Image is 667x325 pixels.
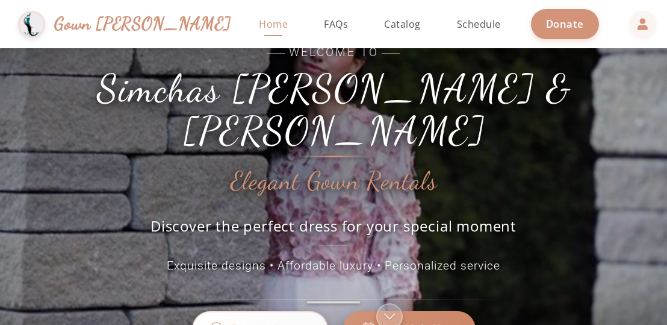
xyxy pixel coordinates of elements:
span: Home [259,17,288,31]
span: Donate [546,17,584,31]
p: Discover the perfect dress for your special moment [138,216,529,245]
a: Donate [531,9,599,39]
span: Schedule [457,17,501,31]
span: Gown [PERSON_NAME] [54,11,231,37]
img: Gown Gmach Logo [18,11,45,38]
h2: Elegant Gown Rentals [231,168,437,195]
span: FAQs [324,17,348,31]
h1: Simchas [PERSON_NAME] & [PERSON_NAME] [63,68,604,153]
a: Gown [PERSON_NAME] [18,8,219,41]
span: Catalog [384,17,421,31]
span: Welcome to [63,44,604,62]
p: Exquisite designs • Affordable luxury • Personalized service [63,257,604,275]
